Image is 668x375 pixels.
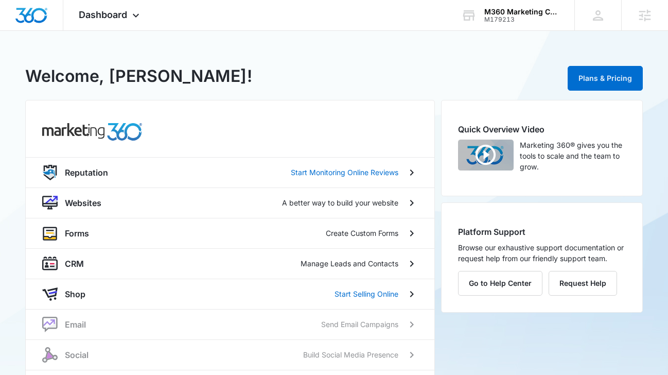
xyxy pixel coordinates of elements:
a: Go to Help Center [458,279,549,287]
a: Plans & Pricing [568,74,643,82]
p: CRM [65,258,84,270]
p: Create Custom Forms [326,228,398,238]
span: Dashboard [79,9,127,20]
img: Quick Overview Video [458,140,514,171]
p: Reputation [65,166,108,179]
p: Start Selling Online [335,288,398,299]
a: websiteWebsitesA better way to build your website [26,187,434,218]
img: reputation [42,165,58,180]
a: socialSocialBuild Social Media Presence [26,339,434,370]
a: nurtureEmailSend Email Campaigns [26,309,434,339]
button: Request Help [549,271,617,296]
p: Marketing 360® gives you the tools to scale and the team to grow. [520,140,626,172]
img: nurture [42,317,58,332]
a: Request Help [549,279,617,287]
img: crm [42,256,58,271]
p: Websites [65,197,101,209]
img: common.products.marketing.title [42,123,142,141]
p: Email [65,318,86,331]
p: A better way to build your website [282,197,398,208]
img: shopApp [42,286,58,302]
p: Browse our exhaustive support documentation or request help from our friendly support team. [458,242,626,264]
button: Go to Help Center [458,271,542,296]
p: Forms [65,227,89,240]
div: account name [484,8,559,16]
p: Social [65,349,89,361]
p: Start Monitoring Online Reviews [291,167,398,178]
button: Plans & Pricing [568,66,643,91]
h2: Platform Support [458,226,626,238]
img: website [42,195,58,211]
p: Manage Leads and Contacts [301,258,398,269]
h1: Welcome, [PERSON_NAME]! [25,64,252,89]
p: Send Email Campaigns [321,319,398,330]
div: account id [484,16,559,23]
a: formsFormsCreate Custom Forms [26,218,434,248]
a: reputationReputationStart Monitoring Online Reviews [26,157,434,187]
h2: Quick Overview Video [458,123,626,135]
p: Shop [65,288,85,300]
a: shopAppShopStart Selling Online [26,279,434,309]
img: social [42,347,58,363]
p: Build Social Media Presence [303,349,398,360]
a: crmCRMManage Leads and Contacts [26,248,434,279]
img: forms [42,226,58,241]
